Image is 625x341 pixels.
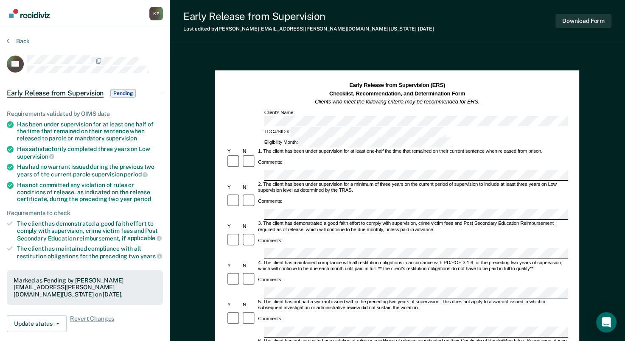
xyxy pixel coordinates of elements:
div: 4. The client has maintained compliance with all restitution obligations in accordance with PD/PO... [257,260,569,272]
span: years [140,253,162,260]
div: 1. The client has been under supervision for at least one-half the time that remained on their cu... [257,148,569,154]
em: Clients who meet the following criteria may be recommended for ERS. [315,99,479,105]
span: [DATE] [418,26,434,32]
div: Open Intercom Messenger [596,312,617,333]
div: Comments: [257,159,284,165]
div: Has been under supervision for at least one half of the time that remained on their sentence when... [17,121,163,142]
div: Comments: [257,277,284,282]
strong: Checklist, Recommendation, and Determination Form [329,90,465,96]
div: Comments: [257,316,284,322]
div: Y [226,224,241,230]
div: Has not committed any violation of rules or conditions of release, as indicated on the release ce... [17,182,163,203]
div: N [241,148,257,154]
div: Early Release from Supervision [183,10,434,22]
button: Update status [7,315,67,332]
div: Y [226,148,241,154]
div: Last edited by [PERSON_NAME][EMAIL_ADDRESS][PERSON_NAME][DOMAIN_NAME][US_STATE] [183,26,434,32]
div: 2. The client has been under supervision for a minimum of three years on the current period of su... [257,182,569,194]
div: N [241,184,257,190]
div: Y [226,302,241,308]
div: Has had no warrant issued during the previous two years of the current parole supervision [17,163,163,178]
span: Revert Changes [70,315,114,332]
div: Comments: [257,198,284,204]
button: Download Form [555,14,611,28]
span: period [134,196,151,202]
span: applicable [127,235,162,241]
div: The client has demonstrated a good faith effort to comply with supervision, crime victim fees and... [17,220,163,242]
div: K P [149,7,163,20]
div: 5. The client has not had a warrant issued within the preceding two years of supervision. This do... [257,299,569,311]
div: N [241,302,257,308]
div: TDCJ/SID #: [263,127,447,137]
img: Recidiviz [9,9,50,18]
div: Marked as Pending by [PERSON_NAME][EMAIL_ADDRESS][PERSON_NAME][DOMAIN_NAME][US_STATE] on [DATE]. [14,277,156,298]
span: Early Release from Supervision [7,89,104,98]
strong: Early Release from Supervision (ERS) [349,82,445,88]
div: N [241,263,257,269]
span: supervision [17,153,54,160]
div: Y [226,184,241,190]
div: Requirements validated by OIMS data [7,110,163,117]
span: period [124,171,148,178]
div: N [241,224,257,230]
div: Y [226,263,241,269]
div: Has satisfactorily completed three years on Low [17,145,163,160]
div: The client has maintained compliance with all restitution obligations for the preceding two [17,245,163,260]
div: Requirements to check [7,210,163,217]
div: Comments: [257,238,284,243]
div: Eligibility Month: [263,137,454,148]
div: 3. The client has demonstrated a good faith effort to comply with supervision, crime victim fees ... [257,221,569,233]
span: Pending [110,89,136,98]
button: Back [7,37,30,45]
span: supervision [106,135,137,142]
button: Profile dropdown button [149,7,163,20]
